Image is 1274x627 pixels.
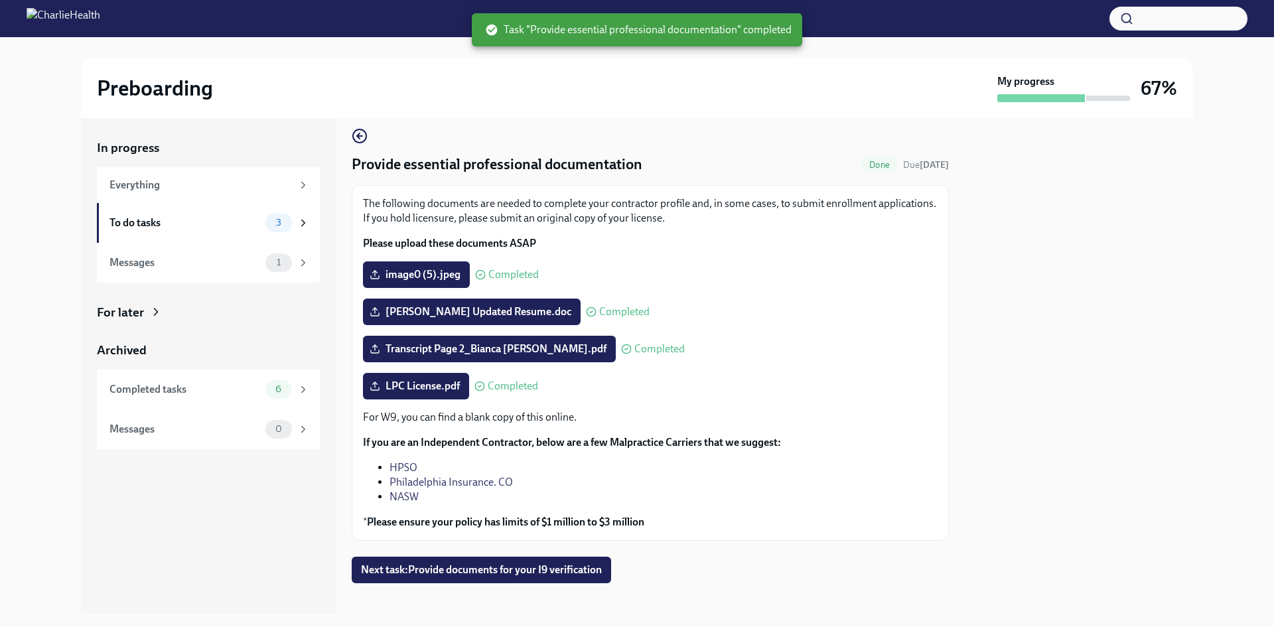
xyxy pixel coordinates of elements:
a: Messages0 [97,409,320,449]
span: September 28th, 2025 06:00 [903,159,949,171]
a: Completed tasks6 [97,370,320,409]
strong: My progress [997,74,1054,89]
label: LPC License.pdf [363,373,469,399]
button: Next task:Provide documents for your I9 verification [352,557,611,583]
label: Transcript Page 2_Bianca [PERSON_NAME].pdf [363,336,616,362]
div: Everything [109,178,292,192]
label: [PERSON_NAME] Updated Resume.doc [363,299,581,325]
div: Completed tasks [109,382,260,397]
span: Completed [488,381,538,391]
label: image0 (5).jpeg [363,261,470,288]
h2: Preboarding [97,75,213,102]
p: For W9, you can find a blank copy of this online. [363,410,938,425]
div: To do tasks [109,216,260,230]
div: Messages [109,422,260,437]
h3: 67% [1141,76,1177,100]
a: Archived [97,342,320,359]
span: Next task : Provide documents for your I9 verification [361,563,602,577]
a: Everything [97,167,320,203]
span: Transcript Page 2_Bianca [PERSON_NAME].pdf [372,342,606,356]
img: CharlieHealth [27,8,100,29]
strong: [DATE] [920,159,949,171]
span: Done [861,160,898,170]
span: Completed [488,269,539,280]
span: Due [903,159,949,171]
a: Philadelphia Insurance. CO [389,476,513,488]
div: For later [97,304,144,321]
span: 3 [268,218,289,228]
span: LPC License.pdf [372,380,460,393]
div: Messages [109,255,260,270]
span: 1 [269,257,289,267]
span: Completed [599,307,650,317]
a: HPSO [389,461,417,474]
span: Task "Provide essential professional documentation" completed [485,23,792,37]
strong: If you are an Independent Contractor, below are a few Malpractice Carriers that we suggest: [363,436,781,449]
span: 6 [267,384,289,394]
a: NASW [389,490,419,503]
span: image0 (5).jpeg [372,268,460,281]
a: For later [97,304,320,321]
span: Completed [634,344,685,354]
a: To do tasks3 [97,203,320,243]
span: [PERSON_NAME] Updated Resume.doc [372,305,571,318]
a: Messages1 [97,243,320,283]
strong: Please ensure your policy has limits of $1 million to $3 million [367,516,644,528]
h4: Provide essential professional documentation [352,155,642,174]
span: 0 [267,424,290,434]
p: The following documents are needed to complete your contractor profile and, in some cases, to sub... [363,196,938,226]
a: In progress [97,139,320,157]
strong: Please upload these documents ASAP [363,237,536,249]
